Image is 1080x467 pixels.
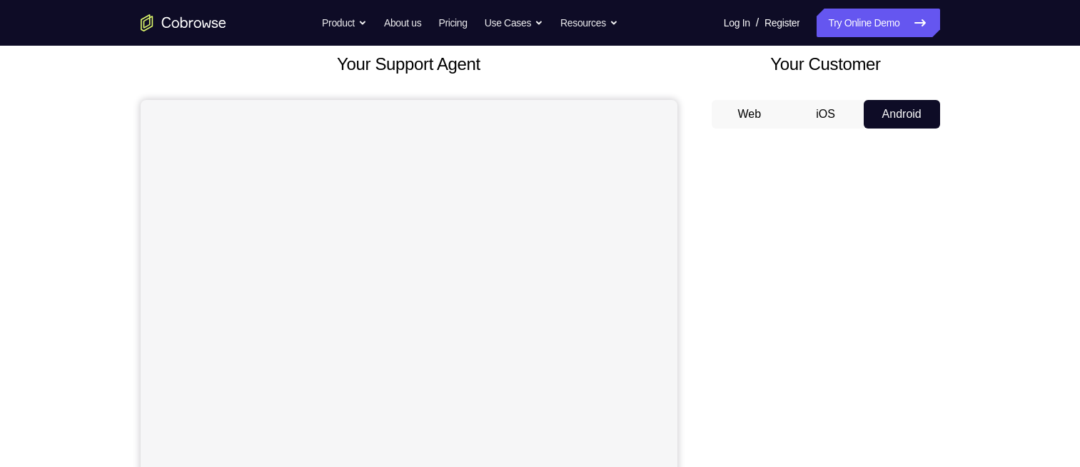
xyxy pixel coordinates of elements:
h2: Your Support Agent [141,51,677,77]
span: / [756,14,759,31]
button: Android [864,100,940,129]
button: Use Cases [485,9,543,37]
button: Product [322,9,367,37]
a: Register [764,9,799,37]
button: Web [712,100,788,129]
a: Go to the home page [141,14,226,31]
a: About us [384,9,421,37]
a: Pricing [438,9,467,37]
a: Log In [724,9,750,37]
button: Resources [560,9,618,37]
a: Try Online Demo [817,9,939,37]
button: iOS [787,100,864,129]
h2: Your Customer [712,51,940,77]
